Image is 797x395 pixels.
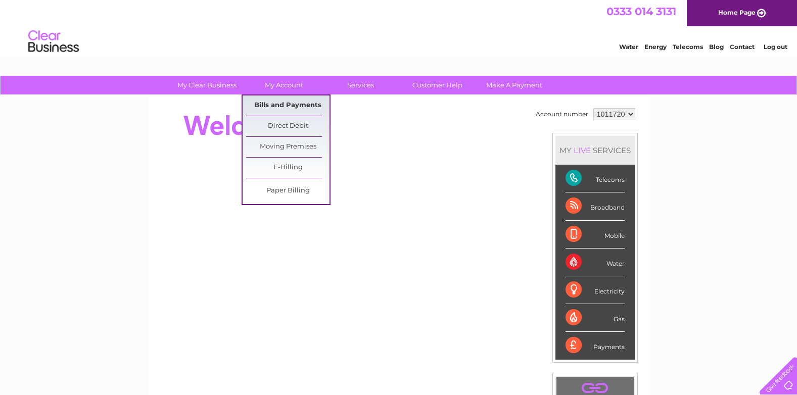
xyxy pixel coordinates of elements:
[246,158,330,178] a: E-Billing
[246,181,330,201] a: Paper Billing
[246,116,330,136] a: Direct Debit
[246,95,330,116] a: Bills and Payments
[730,43,755,51] a: Contact
[606,5,676,18] a: 0333 014 3131
[319,76,402,94] a: Services
[242,76,325,94] a: My Account
[555,136,635,165] div: MY SERVICES
[28,26,79,57] img: logo.png
[644,43,667,51] a: Energy
[566,221,625,249] div: Mobile
[246,137,330,157] a: Moving Premises
[160,6,638,49] div: Clear Business is a trading name of Verastar Limited (registered in [GEOGRAPHIC_DATA] No. 3667643...
[473,76,556,94] a: Make A Payment
[566,276,625,304] div: Electricity
[566,249,625,276] div: Water
[572,145,593,155] div: LIVE
[566,304,625,332] div: Gas
[566,192,625,220] div: Broadband
[764,43,787,51] a: Log out
[533,106,591,123] td: Account number
[619,43,638,51] a: Water
[165,76,249,94] a: My Clear Business
[566,332,625,359] div: Payments
[673,43,703,51] a: Telecoms
[396,76,479,94] a: Customer Help
[566,165,625,192] div: Telecoms
[709,43,724,51] a: Blog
